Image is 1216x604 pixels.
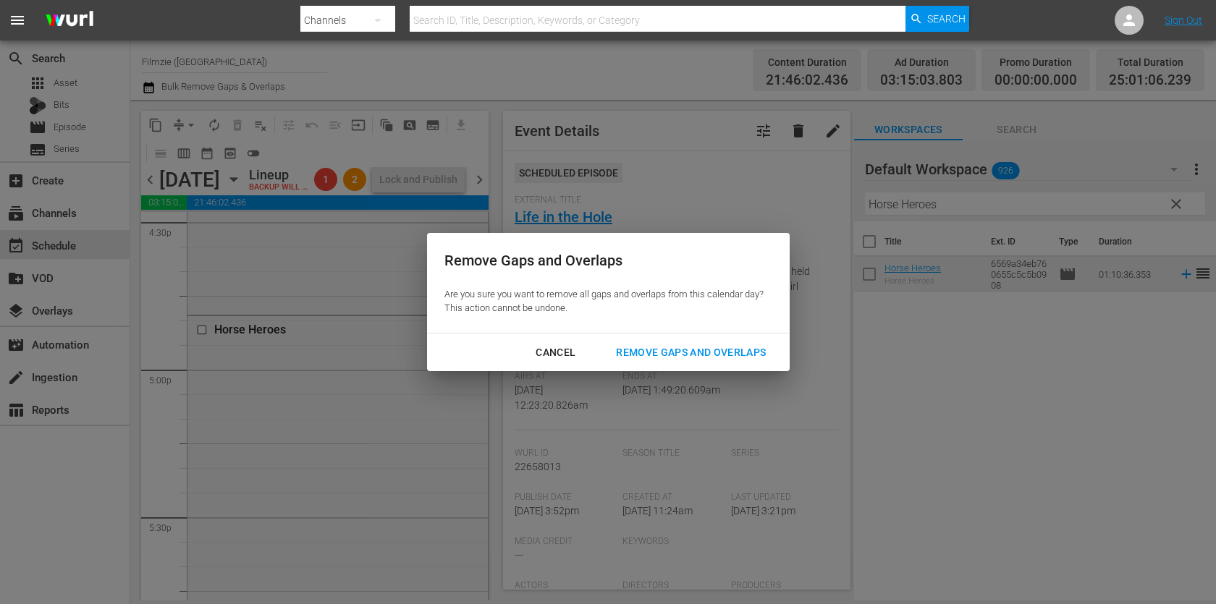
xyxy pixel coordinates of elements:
[444,302,764,315] p: This action cannot be undone.
[35,4,104,38] img: ans4CAIJ8jUAAAAAAAAAAAAAAAAAAAAAAAAgQb4GAAAAAAAAAAAAAAAAAAAAAAAAJMjXAAAAAAAAAAAAAAAAAAAAAAAAgAT5G...
[1165,14,1202,26] a: Sign Out
[444,250,764,271] div: Remove Gaps and Overlaps
[444,288,764,302] p: Are you sure you want to remove all gaps and overlaps from this calendar day?
[599,339,783,366] button: Remove Gaps and Overlaps
[9,12,26,29] span: menu
[518,339,593,366] button: Cancel
[524,344,587,362] div: Cancel
[604,344,777,362] div: Remove Gaps and Overlaps
[927,6,966,32] span: Search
